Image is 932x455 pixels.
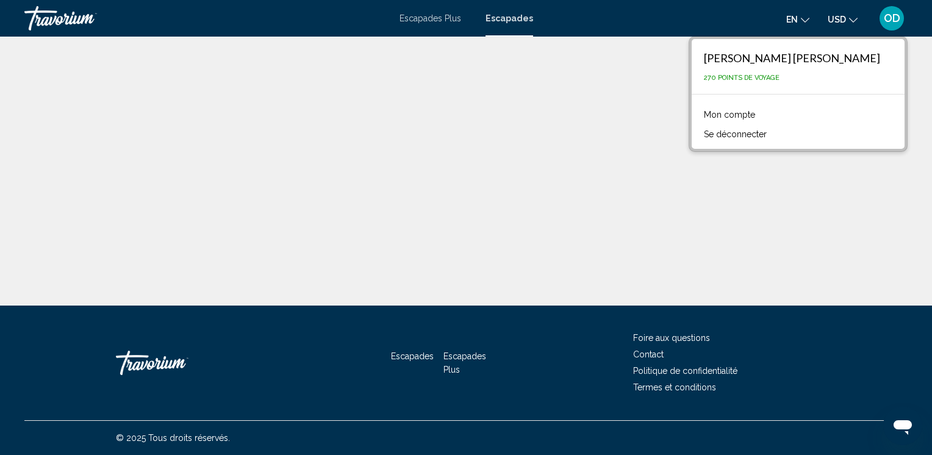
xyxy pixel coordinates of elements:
a: Travorium [116,345,238,381]
a: Foire aux questions [633,333,710,343]
button: Changer la langue [786,10,809,28]
div: [PERSON_NAME] [PERSON_NAME] [704,51,880,65]
span: 270 points de voyage [704,74,780,82]
a: Termes et conditions [633,382,716,392]
a: Escapades Plus [443,351,486,374]
button: Menu utilisateur [876,5,908,31]
a: Escapades [486,13,533,23]
a: Contact [633,349,664,359]
a: Politique de confidentialité [633,366,737,376]
span: OD [884,12,900,24]
a: Mon compte [698,107,761,123]
span: © 2025 Tous droits réservés. [116,433,230,443]
a: Travorium [24,6,387,30]
span: USD [828,15,846,24]
button: Changer de devise [828,10,858,28]
iframe: Bouton de lancement de la fenêtre de messagerie [883,406,922,445]
button: Se déconnecter [698,126,773,142]
a: Escapades Plus [400,13,461,23]
span: en [786,15,798,24]
a: Escapades [391,351,434,361]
